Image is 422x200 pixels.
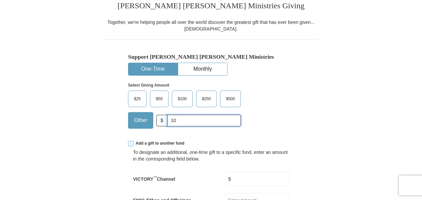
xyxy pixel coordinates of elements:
[153,94,166,104] span: $50
[103,19,319,32] div: Together, we're helping people all over the world discover the greatest gift that has ever been g...
[167,115,241,126] input: Other Amount
[226,172,289,186] input: Enter Amount
[175,94,190,104] span: $100
[223,94,238,104] span: $500
[128,53,294,60] h5: Support [PERSON_NAME] [PERSON_NAME] Ministries
[199,94,214,104] span: $250
[128,63,177,75] button: One-Time
[131,115,151,125] span: Other
[156,115,168,126] span: $
[178,63,227,75] button: Monthly
[128,83,169,88] strong: Select Giving Amount
[133,176,175,182] label: VICTORY Channel
[133,149,289,162] div: To designate an additional, one-time gift to a specific fund, enter an amount in the correspondin...
[153,175,157,179] sup: ™
[133,141,184,146] span: Add a gift to another fund
[131,94,144,104] span: $25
